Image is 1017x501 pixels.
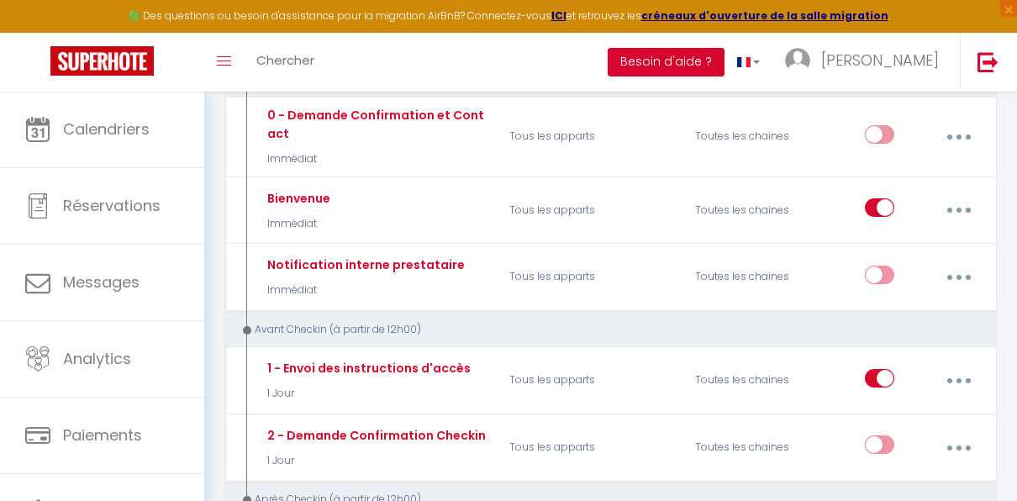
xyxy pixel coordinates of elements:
[263,151,487,167] p: Immédiat
[263,426,486,445] div: 2 - Demande Confirmation Checkin
[263,216,330,232] p: Immédiat
[821,50,939,71] span: [PERSON_NAME]
[256,51,314,69] span: Chercher
[498,253,683,302] p: Tous les apparts
[263,359,471,377] div: 1 - Envoi des instructions d'accès
[13,7,64,57] button: Ouvrir le widget de chat LiveChat
[683,253,807,302] div: Toutes les chaines
[263,386,471,402] p: 1 Jour
[263,106,487,143] div: 0 - Demande Confirmation et Contact
[498,423,683,472] p: Tous les apparts
[240,322,967,338] div: Avant Checkin (à partir de 12h00)
[772,33,960,92] a: ... [PERSON_NAME]
[263,189,330,208] div: Bienvenue
[50,46,154,76] img: Super Booking
[63,272,140,293] span: Messages
[498,356,683,405] p: Tous les apparts
[641,8,888,23] a: créneaux d'ouverture de la salle migration
[263,282,465,298] p: Immédiat
[551,8,566,23] a: ICI
[608,48,725,76] button: Besoin d'aide ?
[63,425,142,446] span: Paiements
[498,186,683,235] p: Tous les apparts
[244,33,327,92] a: Chercher
[683,423,807,472] div: Toutes les chaines
[498,106,683,167] p: Tous les apparts
[63,348,131,369] span: Analytics
[683,356,807,405] div: Toutes les chaines
[263,453,486,469] p: 1 Jour
[683,106,807,167] div: Toutes les chaines
[785,48,810,73] img: ...
[683,186,807,235] div: Toutes les chaines
[63,195,161,216] span: Réservations
[263,256,465,274] div: Notification interne prestataire
[63,119,150,140] span: Calendriers
[977,51,999,72] img: logout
